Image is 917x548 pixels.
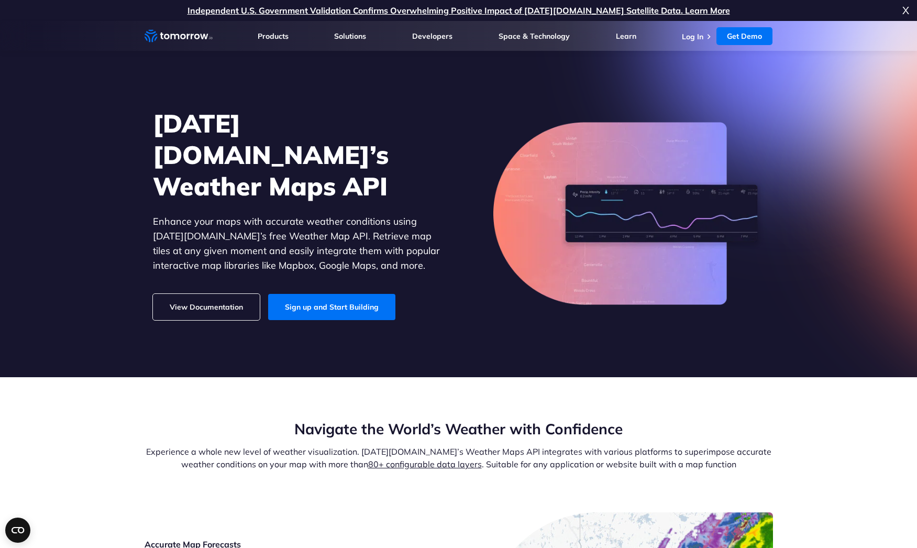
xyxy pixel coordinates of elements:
[412,31,452,41] a: Developers
[187,5,730,16] a: Independent U.S. Government Validation Confirms Overwhelming Positive Impact of [DATE][DOMAIN_NAM...
[268,294,395,320] a: Sign up and Start Building
[145,419,773,439] h2: Navigate the World’s Weather with Confidence
[368,459,482,469] a: 80+ configurable data layers
[334,31,366,41] a: Solutions
[682,32,703,41] a: Log In
[499,31,570,41] a: Space & Technology
[153,214,441,273] p: Enhance your maps with accurate weather conditions using [DATE][DOMAIN_NAME]’s free Weather Map A...
[258,31,289,41] a: Products
[153,107,441,202] h1: [DATE][DOMAIN_NAME]’s Weather Maps API
[716,27,772,45] a: Get Demo
[145,445,773,470] p: Experience a whole new level of weather visualization. [DATE][DOMAIN_NAME]’s Weather Maps API int...
[145,28,213,44] a: Home link
[616,31,636,41] a: Learn
[153,294,260,320] a: View Documentation
[5,518,30,543] button: Open CMP widget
